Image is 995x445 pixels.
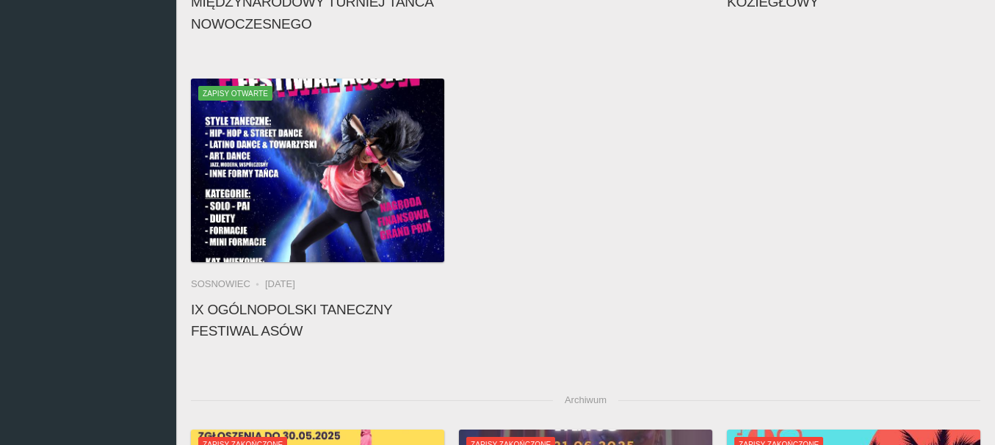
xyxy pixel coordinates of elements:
[191,79,444,262] img: IX Ogólnopolski Taneczny Festiwal Asów
[198,86,272,101] span: Zapisy otwarte
[553,386,618,415] span: Archiwum
[191,277,265,292] li: Sosnowiec
[191,299,444,341] h4: IX Ogólnopolski Taneczny Festiwal Asów
[191,79,444,262] a: IX Ogólnopolski Taneczny Festiwal AsówZapisy otwarte
[265,277,295,292] li: [DATE]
